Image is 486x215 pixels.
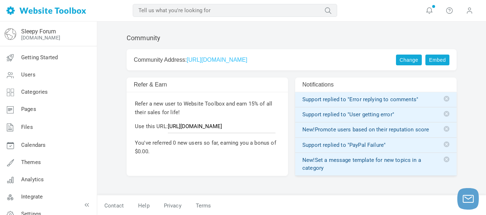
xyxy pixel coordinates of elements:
[97,200,131,212] a: Contact
[457,188,479,210] button: Launch chat
[135,99,280,117] p: Refer a new user to Website Toolbox and earn 15% of all their sales for life!
[21,193,43,200] span: Integrate
[135,122,280,133] p: Use this URL:
[21,35,60,41] a: [DOMAIN_NAME]
[21,176,44,183] span: Analytics
[302,96,449,103] a: Support replied to "Error replying to comments"
[444,111,449,117] span: Delete notification
[21,54,58,61] span: Getting Started
[302,141,449,149] a: Support replied to "PayPal Failure"
[302,157,315,163] span: New!
[189,200,211,212] a: Terms
[21,159,41,165] span: Themes
[135,139,280,156] p: You've referred 0 new users so far, earning you a bonus of $0.00.
[21,89,48,95] span: Categories
[21,106,36,112] span: Pages
[21,71,36,78] span: Users
[5,28,16,40] img: globe-icon.png
[302,126,315,133] span: New!
[302,111,449,118] a: Support replied to "User getting error"
[302,156,449,172] a: New!Set a message template for new topics in a category
[21,124,33,130] span: Files
[187,57,247,63] a: [URL][DOMAIN_NAME]
[131,200,157,212] a: Help
[302,81,420,88] h2: Notifications
[444,96,449,102] span: Delete notification
[21,28,56,35] a: Sleepy Forum
[127,34,160,42] h1: Community
[444,156,449,162] span: Delete notification
[134,56,386,63] h2: Community Address:
[302,126,449,134] a: New!Promote users based on their reputation score
[444,141,449,147] span: Delete notification
[21,142,46,148] span: Calendars
[134,81,251,88] h2: Refer & Earn
[157,200,189,212] a: Privacy
[396,55,422,65] a: Change
[133,4,337,17] input: Tell us what you're looking for
[425,55,449,65] a: Embed
[444,126,449,132] span: Delete notification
